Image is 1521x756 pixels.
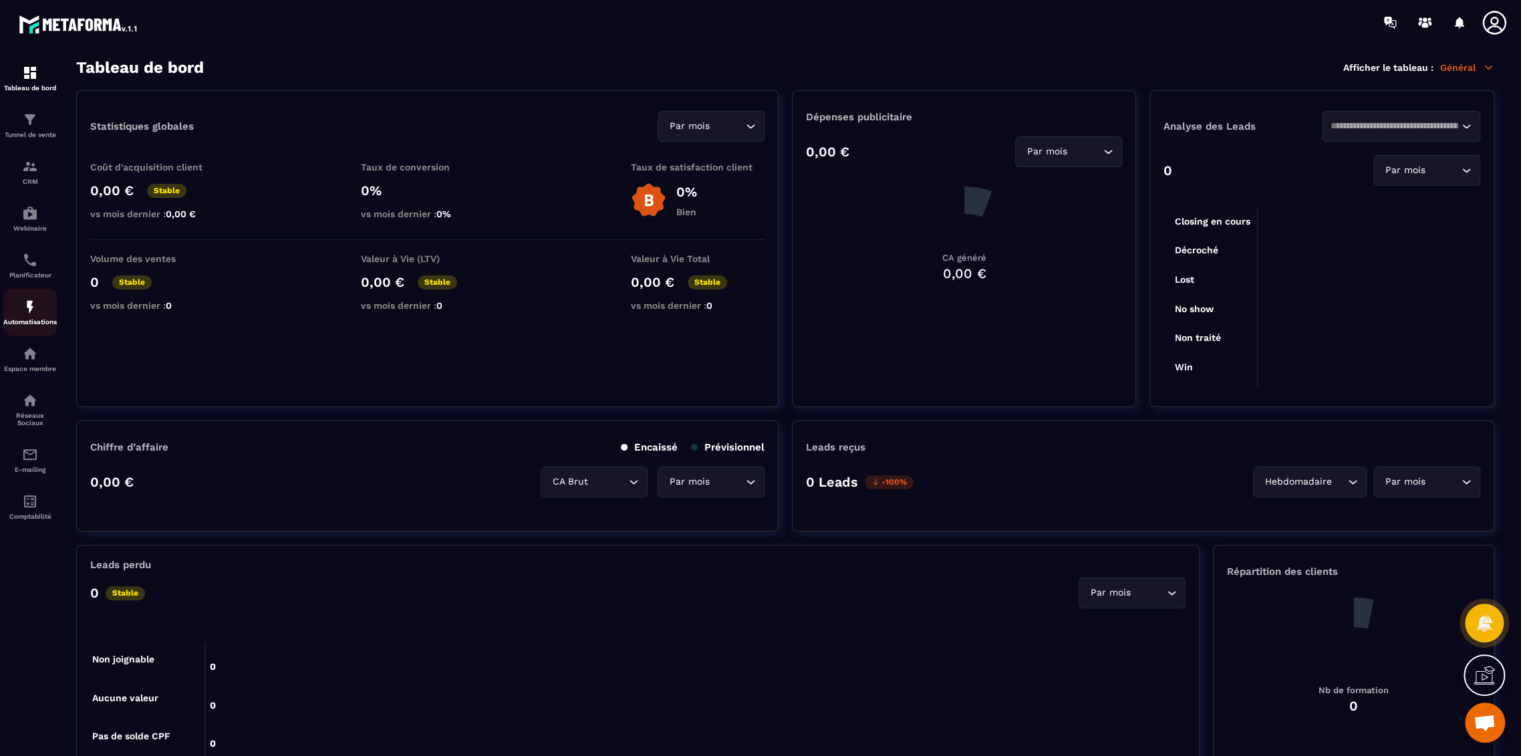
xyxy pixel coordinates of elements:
[90,441,168,453] p: Chiffre d’affaire
[90,474,134,490] p: 0,00 €
[591,475,626,489] input: Search for option
[1174,303,1214,313] tspan: No show
[676,184,697,200] p: 0%
[90,253,224,264] p: Volume des ventes
[22,252,38,268] img: scheduler
[1343,62,1433,73] p: Afficher le tableau :
[1227,565,1480,578] p: Répartition des clients
[436,209,451,219] span: 0%
[1382,475,1428,489] span: Par mois
[1174,332,1220,343] tspan: Non traité
[22,493,38,509] img: accountant
[1174,362,1192,372] tspan: Win
[688,275,727,289] p: Stable
[1465,703,1505,743] a: Mở cuộc trò chuyện
[712,119,742,134] input: Search for option
[1428,163,1458,178] input: Search for option
[1440,61,1494,74] p: Général
[90,182,134,199] p: 0,00 €
[658,111,765,142] div: Search for option
[3,412,57,426] p: Réseaux Sociaux
[631,300,765,311] p: vs mois dernier :
[1428,475,1458,489] input: Search for option
[92,692,158,703] tspan: Aucune valeur
[631,253,765,264] p: Valeur à Vie Total
[666,119,712,134] span: Par mois
[22,112,38,128] img: formation
[806,111,1122,123] p: Dépenses publicitaire
[865,475,914,489] p: -100%
[1174,274,1194,285] tspan: Lost
[361,253,495,264] p: Valeur à Vie (LTV)
[806,474,858,490] p: 0 Leads
[3,336,57,382] a: automationsautomationsEspace membre
[1163,162,1172,178] p: 0
[1079,578,1186,608] div: Search for option
[1133,586,1163,600] input: Search for option
[90,209,224,219] p: vs mois dernier :
[1163,120,1322,132] p: Analyse des Leads
[806,144,849,160] p: 0,00 €
[22,299,38,315] img: automations
[90,274,99,290] p: 0
[1253,467,1367,497] div: Search for option
[22,346,38,362] img: automations
[3,483,57,530] a: accountantaccountantComptabilité
[22,65,38,81] img: formation
[1331,119,1458,134] input: Search for option
[706,300,712,311] span: 0
[106,586,145,600] p: Stable
[549,475,591,489] span: CA Brut
[1015,136,1122,167] div: Search for option
[147,184,186,198] p: Stable
[418,275,457,289] p: Stable
[90,300,224,311] p: vs mois dernier :
[676,207,697,217] p: Bien
[3,271,57,279] p: Planificateur
[691,441,765,453] p: Prévisionnel
[3,102,57,148] a: formationformationTunnel de vente
[666,475,712,489] span: Par mois
[3,148,57,195] a: formationformationCRM
[90,120,194,132] p: Statistiques globales
[3,84,57,92] p: Tableau de bord
[436,300,442,311] span: 0
[631,162,765,172] p: Taux de satisfaction client
[361,162,495,172] p: Taux de conversion
[90,162,224,172] p: Coût d'acquisition client
[22,447,38,463] img: email
[1373,155,1480,186] div: Search for option
[806,441,865,453] p: Leads reçus
[1262,475,1335,489] span: Hebdomadaire
[631,182,666,218] img: b-badge-o.b3b20ee6.svg
[361,209,495,219] p: vs mois dernier :
[361,182,495,199] p: 0%
[112,275,152,289] p: Stable
[3,178,57,185] p: CRM
[22,205,38,221] img: automations
[1335,475,1345,489] input: Search for option
[1174,245,1218,255] tspan: Décroché
[92,654,154,665] tspan: Non joignable
[712,475,742,489] input: Search for option
[631,274,674,290] p: 0,00 €
[361,300,495,311] p: vs mois dernier :
[1024,144,1070,159] span: Par mois
[3,289,57,336] a: automationsautomationsAutomatisations
[22,392,38,408] img: social-network
[1373,467,1480,497] div: Search for option
[3,225,57,232] p: Webinaire
[3,365,57,372] p: Espace membre
[658,467,765,497] div: Search for option
[3,513,57,520] p: Comptabilité
[3,242,57,289] a: schedulerschedulerPlanificateur
[19,12,139,36] img: logo
[166,300,172,311] span: 0
[3,382,57,436] a: social-networksocial-networkRéseaux Sociaux
[90,585,99,601] p: 0
[3,436,57,483] a: emailemailE-mailing
[3,318,57,326] p: Automatisations
[1382,163,1428,178] span: Par mois
[3,131,57,138] p: Tunnel de vente
[621,441,678,453] p: Encaissé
